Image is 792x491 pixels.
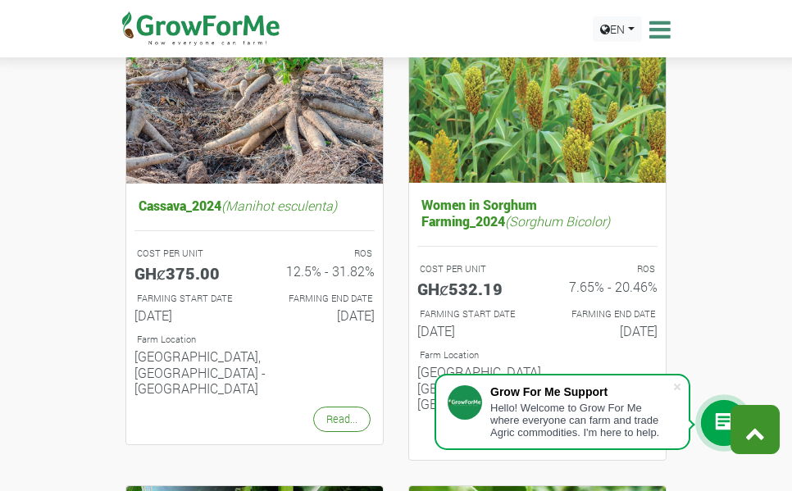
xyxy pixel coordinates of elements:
p: FARMING START DATE [137,292,240,306]
p: ROS [270,247,373,261]
h5: GHȼ375.00 [134,263,243,283]
a: EN [593,16,642,42]
h6: [DATE] [417,323,526,339]
h6: [DATE] [267,307,376,323]
h5: Cassava_2024 [134,193,375,217]
h6: [DATE] [134,307,243,323]
h6: [GEOGRAPHIC_DATA], [GEOGRAPHIC_DATA] - [GEOGRAPHIC_DATA] [134,348,375,396]
h6: [DATE] [550,323,658,339]
h5: Women in Sorghum Farming_2024 [417,193,658,232]
p: FARMING START DATE [420,307,523,321]
h6: 12.5% - 31.82% [267,263,376,279]
p: FARMING END DATE [270,292,373,306]
h6: [GEOGRAPHIC_DATA], [GEOGRAPHIC_DATA] - [GEOGRAPHIC_DATA] [417,364,658,411]
p: Location of Farm [420,348,655,362]
p: Location of Farm [137,333,372,347]
p: ROS [553,262,656,276]
img: growforme image [126,11,383,184]
div: Grow For Me Support [490,385,672,398]
div: Hello! Welcome to Grow For Me where everyone can farm and trade Agric commodities. I'm here to help. [490,402,672,439]
h6: 7.65% - 20.46% [550,279,658,294]
p: COST PER UNIT [420,262,523,276]
a: Read... [313,407,371,432]
p: FARMING END DATE [553,307,656,321]
i: (Manihot esculenta) [221,197,337,214]
h5: GHȼ532.19 [417,279,526,298]
p: COST PER UNIT [137,247,240,261]
img: growforme image [409,11,666,184]
i: (Sorghum Bicolor) [505,212,610,230]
